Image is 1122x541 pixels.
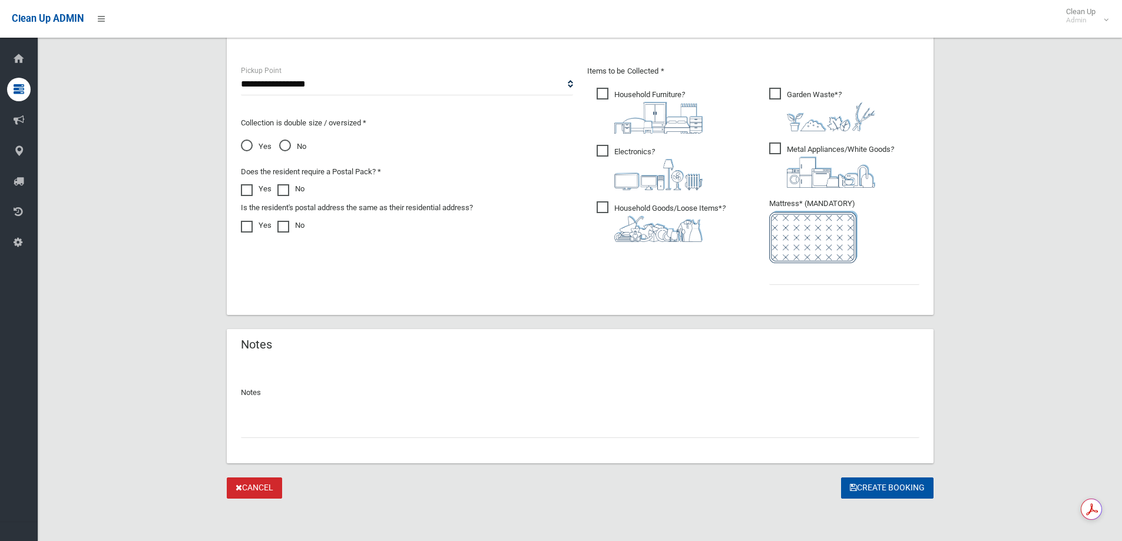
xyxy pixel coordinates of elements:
[787,102,875,131] img: 4fd8a5c772b2c999c83690221e5242e0.png
[614,102,703,134] img: aa9efdbe659d29b613fca23ba79d85cb.png
[241,116,573,130] p: Collection is double size / oversized *
[597,88,703,134] span: Household Furniture
[787,90,875,131] i: ?
[227,333,286,356] header: Notes
[1066,16,1095,25] small: Admin
[769,142,894,188] span: Metal Appliances/White Goods
[1060,7,1107,25] span: Clean Up
[241,201,473,215] label: Is the resident's postal address the same as their residential address?
[241,386,919,400] p: Notes
[614,90,703,134] i: ?
[841,477,934,499] button: Create Booking
[241,182,272,196] label: Yes
[12,13,84,24] span: Clean Up ADMIN
[614,204,726,242] i: ?
[597,145,703,190] span: Electronics
[587,64,919,78] p: Items to be Collected *
[614,147,703,190] i: ?
[787,145,894,188] i: ?
[277,182,305,196] label: No
[241,218,272,233] label: Yes
[227,477,282,499] a: Cancel
[769,88,875,131] span: Garden Waste*
[769,199,919,263] span: Mattress* (MANDATORY)
[787,157,875,188] img: 36c1b0289cb1767239cdd3de9e694f19.png
[241,140,272,154] span: Yes
[279,140,306,154] span: No
[241,165,381,179] label: Does the resident require a Postal Pack? *
[597,201,726,242] span: Household Goods/Loose Items*
[277,218,305,233] label: No
[769,211,858,263] img: e7408bece873d2c1783593a074e5cb2f.png
[614,215,703,242] img: b13cc3517677393f34c0a387616ef184.png
[614,159,703,190] img: 394712a680b73dbc3d2a6a3a7ffe5a07.png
